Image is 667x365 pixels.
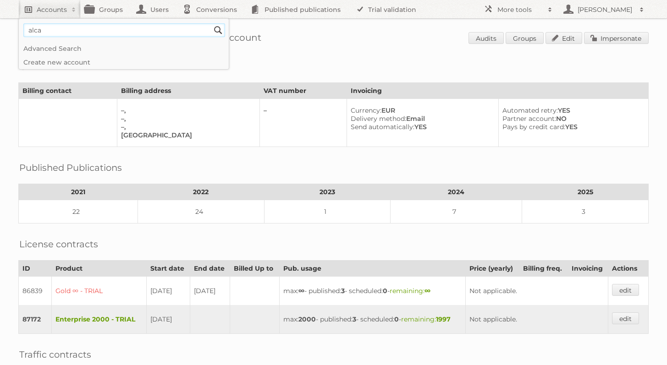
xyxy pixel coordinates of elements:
[502,123,641,131] div: YES
[264,184,391,200] th: 2023
[351,114,406,123] span: Delivery method:
[19,55,229,69] a: Create new account
[138,184,264,200] th: 2022
[424,287,430,295] strong: ∞
[584,32,649,44] a: Impersonate
[117,83,259,99] th: Billing address
[465,277,608,305] td: Not applicable.
[391,200,522,223] td: 7
[121,114,252,123] div: –,
[522,184,649,200] th: 2025
[19,184,138,200] th: 2021
[147,277,190,305] td: [DATE]
[351,106,491,114] div: EUR
[19,237,98,251] h2: License contracts
[394,315,399,323] strong: 0
[19,261,52,277] th: ID
[546,32,582,44] a: Edit
[279,277,465,305] td: max: - published: - scheduled: -
[19,348,91,361] h2: Traffic contracts
[502,123,565,131] span: Pays by credit card:
[351,123,491,131] div: YES
[465,305,608,334] td: Not applicable.
[391,184,522,200] th: 2024
[51,277,146,305] td: Gold ∞ - TRIAL
[502,106,558,114] span: Automated retry:
[37,5,67,14] h2: Accounts
[612,284,639,296] a: edit
[568,261,608,277] th: Invoicing
[612,312,639,324] a: edit
[506,32,544,44] a: Groups
[390,287,430,295] span: remaining:
[260,83,347,99] th: VAT number
[19,200,138,223] td: 22
[19,161,122,174] h2: Published Publications
[121,131,252,139] div: [GEOGRAPHIC_DATA]
[211,23,225,37] input: Search
[519,261,568,277] th: Billing freq.
[502,114,556,123] span: Partner account:
[575,5,635,14] h2: [PERSON_NAME]
[51,261,146,277] th: Product
[341,287,345,295] strong: 3
[497,5,543,14] h2: More tools
[279,261,465,277] th: Pub. usage
[401,315,451,323] span: remaining:
[347,83,649,99] th: Invoicing
[279,305,465,334] td: max: - published: - scheduled: -
[298,287,304,295] strong: ∞
[298,315,316,323] strong: 2000
[230,261,279,277] th: Billed Up to
[260,99,347,147] td: –
[436,315,451,323] strong: 1997
[353,315,356,323] strong: 3
[465,261,519,277] th: Price (yearly)
[608,261,649,277] th: Actions
[190,277,230,305] td: [DATE]
[51,305,146,334] td: Enterprise 2000 - TRIAL
[522,200,649,223] td: 3
[121,123,252,131] div: –,
[383,287,387,295] strong: 0
[147,305,190,334] td: [DATE]
[351,123,414,131] span: Send automatically:
[19,277,52,305] td: 86839
[469,32,504,44] a: Audits
[147,261,190,277] th: Start date
[502,114,641,123] div: NO
[138,200,264,223] td: 24
[121,106,252,114] div: –,
[19,305,52,334] td: 87172
[19,83,117,99] th: Billing contact
[351,106,381,114] span: Currency:
[190,261,230,277] th: End date
[502,106,641,114] div: YES
[19,42,229,55] a: Advanced Search
[264,200,391,223] td: 1
[351,114,491,123] div: Email
[18,32,649,46] h1: Account 76402: Publitas - [PERSON_NAME]'s account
